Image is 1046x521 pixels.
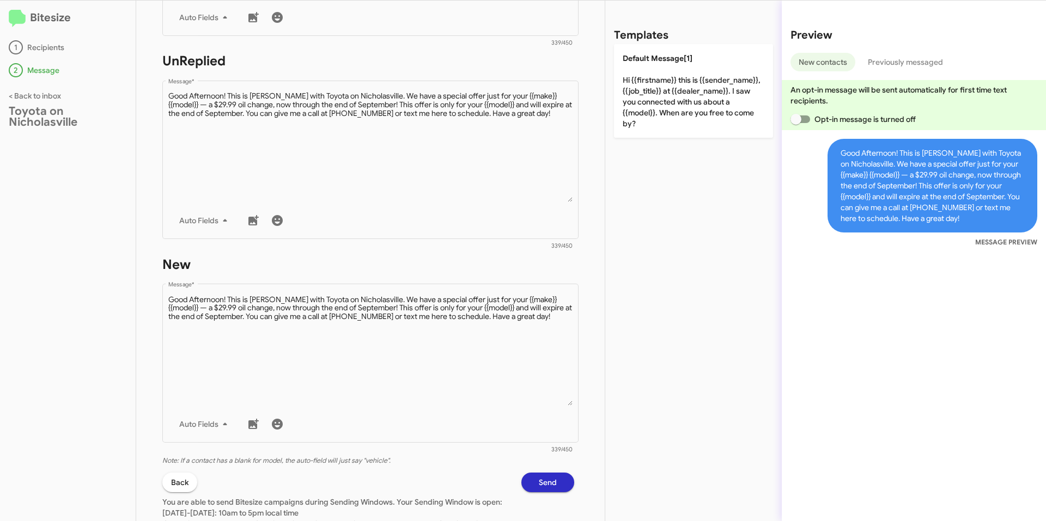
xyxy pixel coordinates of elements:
span: Previously messaged [868,53,943,71]
button: Back [162,473,197,492]
h2: Templates [614,27,668,44]
span: Auto Fields [179,414,232,434]
mat-hint: 339/450 [551,40,573,46]
a: < Back to inbox [9,91,61,101]
p: An opt-in message will be sent automatically for first time text recipients. [790,84,1037,106]
img: logo-minimal.svg [9,10,26,27]
h1: UnReplied [162,52,579,70]
button: Auto Fields [171,8,240,27]
h1: New [162,256,579,273]
div: 1 [9,40,23,54]
button: Send [521,473,574,492]
button: Auto Fields [171,211,240,230]
p: Hi {{firstname}} this is {{sender_name}}, {{job_title}} at {{dealer_name}}. I saw you connected w... [614,44,773,138]
span: Send [539,473,557,492]
span: New contacts [799,53,847,71]
span: Good Afternoon! This is [PERSON_NAME] with Toyota on Nicholasville. We have a special offer just ... [828,139,1037,232]
button: Auto Fields [171,414,240,434]
h2: Bitesize [9,9,127,27]
span: Back [171,473,188,492]
mat-hint: 339/450 [551,446,573,453]
div: Recipients [9,40,127,54]
span: Auto Fields [179,8,232,27]
button: Previously messaged [860,53,951,71]
span: Opt-in message is turned off [814,113,916,126]
mat-hint: 339/450 [551,243,573,249]
small: MESSAGE PREVIEW [975,237,1037,248]
div: Toyota on Nicholasville [9,106,127,127]
h2: Preview [790,27,1037,44]
span: Default Message[1] [623,53,692,63]
button: New contacts [790,53,855,71]
div: Message [9,63,127,77]
div: 2 [9,63,23,77]
i: Note: If a contact has a blank for model, the auto-field will just say "vehicle". [162,456,391,465]
span: Auto Fields [179,211,232,230]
